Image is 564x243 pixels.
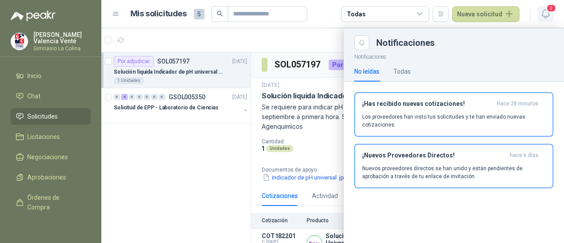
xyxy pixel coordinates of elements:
[538,6,553,22] button: 2
[393,67,411,76] div: Todas
[27,172,66,182] span: Aprobaciones
[354,92,553,137] button: ¡Has recibido nuevas cotizaciones!hace 28 minutos Los proveedores han visto tus solicitudes y te ...
[354,144,553,188] button: ¡Nuevos Proveedores Directos!hace 6 días Nuevos proveedores directos se han unido y están pendien...
[11,189,91,216] a: Órdenes de Compra
[362,164,545,180] p: Nuevos proveedores directos se han unido y están pendientes de aprobación a través de tu enlace d...
[11,11,56,21] img: Logo peakr
[11,67,91,84] a: Inicio
[11,128,91,145] a: Licitaciones
[27,193,82,212] span: Órdenes de Compra
[354,67,379,76] div: No leídas
[347,9,365,19] div: Todas
[344,50,564,61] p: Notificaciones
[510,152,538,159] span: hace 6 días
[27,71,41,81] span: Inicio
[194,9,204,19] span: 5
[217,11,223,17] span: search
[33,46,91,51] p: Gimnasio La Colina
[27,132,60,142] span: Licitaciones
[376,38,553,47] div: Notificaciones
[11,219,91,236] a: Manuales y ayuda
[27,152,68,162] span: Negociaciones
[11,88,91,105] a: Chat
[362,100,493,108] h3: ¡Has recibido nuevas cotizaciones!
[33,32,91,44] p: [PERSON_NAME] Valencia Venté
[27,112,58,121] span: Solicitudes
[354,35,369,50] button: Close
[497,100,538,108] span: hace 28 minutos
[130,7,187,20] h1: Mis solicitudes
[452,6,519,22] button: Nueva solicitud
[11,149,91,165] a: Negociaciones
[11,108,91,125] a: Solicitudes
[362,152,506,159] h3: ¡Nuevos Proveedores Directos!
[362,113,545,129] p: Los proveedores han visto tus solicitudes y te han enviado nuevas cotizaciones.
[546,4,556,12] span: 2
[27,91,41,101] span: Chat
[11,169,91,186] a: Aprobaciones
[11,33,28,50] img: Company Logo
